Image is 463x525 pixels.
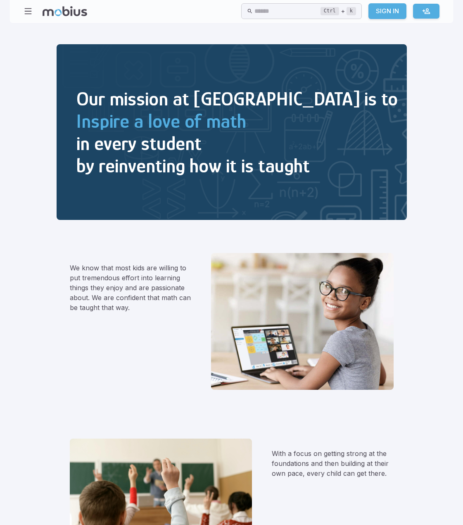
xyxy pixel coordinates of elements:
[76,88,398,110] h2: Our mission at [GEOGRAPHIC_DATA] is to
[321,6,356,16] div: +
[272,449,393,478] p: With a focus on getting strong at the foundations and then building at their own pace, every chil...
[211,253,394,390] img: We believe that learning math can and should be fun.
[76,110,398,132] h2: Inspire a love of math
[321,7,339,15] kbd: Ctrl
[76,155,398,177] h2: by reinventing how it is taught
[57,44,407,220] img: Inspire
[70,263,191,313] p: We know that most kids are willing to put tremendous effort into learning things they enjoy and a...
[347,7,356,15] kbd: k
[76,132,398,155] h2: in every student
[368,3,406,19] a: Sign In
